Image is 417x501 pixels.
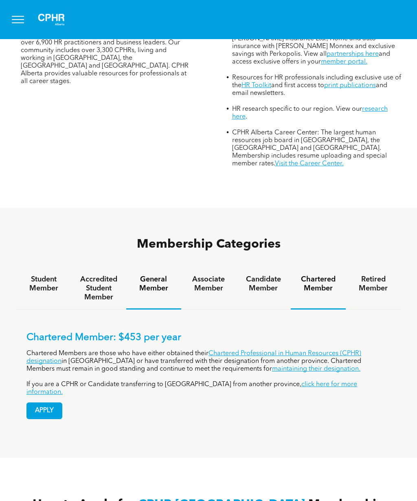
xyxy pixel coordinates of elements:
[26,381,357,396] a: click here for more information.
[241,82,271,89] a: HR Toolkit
[232,130,387,167] span: CPHR Alberta Career Center: The largest human resources job board in [GEOGRAPHIC_DATA], the [GEOG...
[137,238,281,250] span: Membership Categories
[7,9,29,30] button: menu
[79,275,119,302] h4: Accredited Student Member
[271,82,324,89] span: and first access to
[232,106,362,112] span: HR research specific to our region. View our
[21,32,189,85] span: Members of CPHR Alberta belong to a community of over 6,900 HR practitioners and business leaders...
[189,275,229,293] h4: Associate Member
[26,350,391,373] p: Chartered Members are those who have either obtained their in [GEOGRAPHIC_DATA] or have transferr...
[243,275,283,293] h4: Candidate Member
[31,7,72,33] img: A white background with a few lines on it
[272,366,360,372] a: maintaining their designation.
[232,20,395,57] span: Exclusive offers from industry partners including Professional Liability Insurance with EasyCover...
[232,75,401,89] span: Resources for HR professionals including exclusive use of the
[232,51,390,65] span: and access exclusive offers in your
[246,114,247,120] span: .
[321,59,367,65] a: member portal.
[232,82,387,97] span: and email newsletters.
[134,275,174,293] h4: General Member
[26,332,391,344] p: Chartered Member: $453 per year
[353,275,393,293] h4: Retired Member
[298,275,338,293] h4: Chartered Member
[232,106,388,120] a: research here
[26,402,62,419] a: APPLY
[26,350,361,365] a: Chartered Professional in Human Resources (CPHR) designation
[24,275,64,293] h4: Student Member
[27,403,62,419] span: APPLY
[327,51,379,57] a: partnerships here
[26,381,391,396] p: If you are a CPHR or Candidate transferring to [GEOGRAPHIC_DATA] from another province,
[324,82,376,89] a: print publications
[275,160,344,167] a: Visit the Career Center.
